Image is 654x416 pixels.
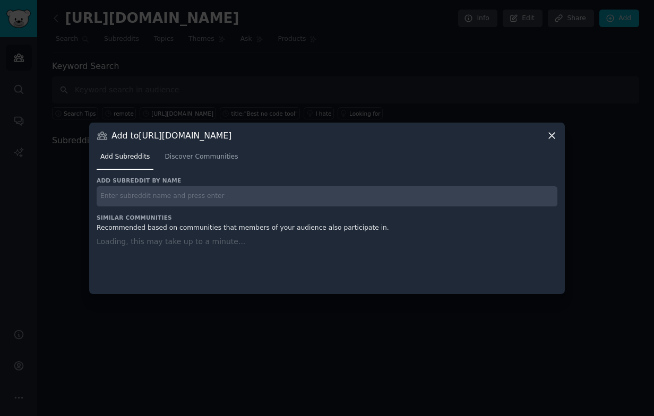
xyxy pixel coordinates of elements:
[97,223,557,233] div: Recommended based on communities that members of your audience also participate in.
[165,152,238,162] span: Discover Communities
[100,152,150,162] span: Add Subreddits
[97,177,557,184] h3: Add subreddit by name
[161,149,242,170] a: Discover Communities
[97,149,153,170] a: Add Subreddits
[97,236,557,281] div: Loading, this may take up to a minute...
[111,130,231,141] h3: Add to [URL][DOMAIN_NAME]
[97,186,557,207] input: Enter subreddit name and press enter
[97,214,557,221] h3: Similar Communities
